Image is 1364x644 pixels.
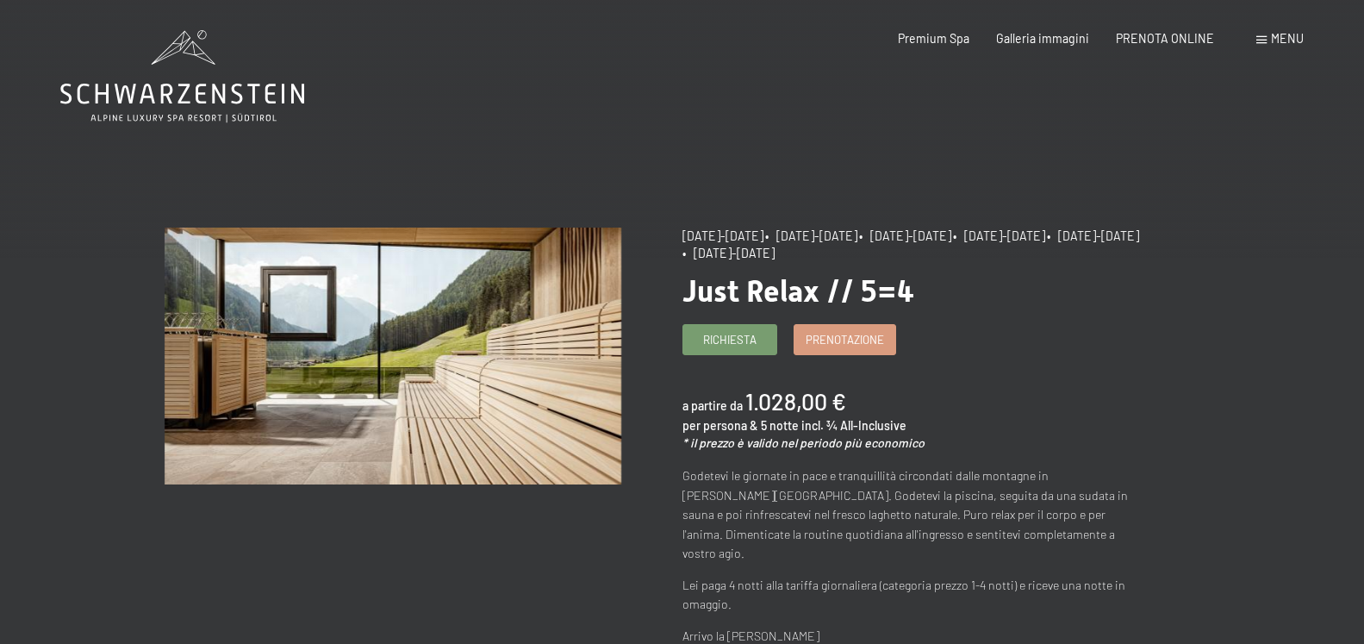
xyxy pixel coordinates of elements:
[765,228,857,243] span: • [DATE]-[DATE]
[682,273,914,309] span: Just Relax // 5=4
[996,31,1089,46] a: Galleria immagini
[682,398,743,413] span: a partire da
[682,466,1139,564] p: Godetevi le giornate in pace e tranquillità circondati dalle montagne in [PERSON_NAME][GEOGRAPHIC...
[761,418,799,433] span: 5 notte
[683,325,776,353] a: Richiesta
[682,435,925,450] em: * il prezzo è valido nel periodo più economico
[794,325,895,353] a: Prenotazione
[745,387,846,415] b: 1.028,00 €
[898,31,969,46] a: Premium Spa
[165,228,621,485] img: Just Relax // 5=4
[801,418,906,433] span: incl. ¾ All-Inclusive
[859,228,951,243] span: • [DATE]-[DATE]
[1047,228,1139,243] span: • [DATE]-[DATE]
[1116,31,1214,46] a: PRENOTA ONLINE
[703,332,757,347] span: Richiesta
[682,246,775,260] span: • [DATE]-[DATE]
[806,332,884,347] span: Prenotazione
[682,228,763,243] span: [DATE]-[DATE]
[682,576,1139,615] p: Lei paga 4 notti alla tariffa giornaliera (categoria prezzo 1-4 notti) e riceve una notte in omag...
[1271,31,1304,46] span: Menu
[953,228,1045,243] span: • [DATE]-[DATE]
[682,418,758,433] span: per persona &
